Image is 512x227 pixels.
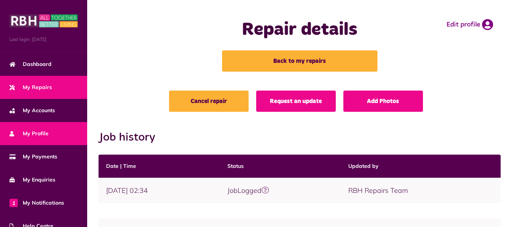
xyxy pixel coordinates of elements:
[9,130,49,138] span: My Profile
[9,36,78,43] span: Last login: [DATE]
[9,199,18,207] span: 1
[222,50,377,72] a: Back to my repairs
[341,178,501,203] td: RBH Repairs Team
[220,178,341,203] td: JobLogged
[9,60,52,68] span: Dashboard
[99,131,501,144] h2: Job history
[256,91,336,112] a: Request an update
[9,83,52,91] span: My Repairs
[220,155,341,178] th: Status
[99,155,220,178] th: Date | Time
[9,13,78,28] img: MyRBH
[9,176,55,184] span: My Enquiries
[9,199,64,207] span: My Notifications
[9,153,57,161] span: My Payments
[9,106,55,114] span: My Accounts
[99,178,220,203] td: [DATE] 02:34
[343,91,423,112] a: Add Photos
[341,155,501,178] th: Updated by
[201,19,398,41] h1: Repair details
[446,19,493,30] a: Edit profile
[169,91,249,112] a: Cancel repair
